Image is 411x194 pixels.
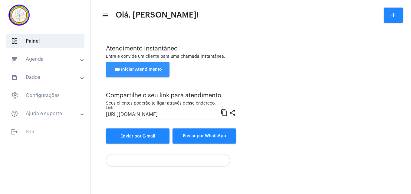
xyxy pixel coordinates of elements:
[11,128,18,135] mat-icon: sidenav icon
[11,110,18,117] mat-icon: sidenav icon
[106,62,169,77] button: Iniciar Atendimento
[11,74,18,81] mat-icon: sidenav icon
[221,109,228,116] mat-icon: content_copy
[106,101,236,106] div: Seus clientes poderão te ligar através desse endereço.
[6,34,84,48] span: Painel
[11,56,81,63] mat-panel-title: Agenda
[106,54,396,59] div: Entre e convide um cliente para uma chamada instantânea.
[229,109,236,116] mat-icon: share
[5,3,33,27] img: c337f8d0-2252-6d55-8527-ab50248c0d14.png
[4,70,90,85] mat-expansion-panel-header: sidenav iconDados
[106,92,236,99] div: Compartilhe o seu link para atendimento
[11,110,81,117] mat-panel-title: Ajuda e suporte
[4,52,90,66] mat-expansion-panel-header: sidenav iconAgenda
[173,128,236,144] button: Enviar por WhatsApp
[6,124,84,139] span: Sair
[11,74,81,81] mat-panel-title: Dados
[390,11,397,19] mat-icon: add
[114,67,162,72] span: Iniciar Atendimento
[6,88,84,103] span: Configurações
[183,134,226,138] span: Enviar por WhatsApp
[11,56,18,63] mat-icon: sidenav icon
[114,66,121,73] mat-icon: videocam
[11,92,18,99] span: sidenav icon
[116,10,199,20] span: Olá, [PERSON_NAME]!
[4,106,90,121] mat-expansion-panel-header: sidenav iconAjuda e suporte
[106,45,396,52] div: Atendimento Instantâneo
[11,37,18,45] span: sidenav icon
[120,134,155,138] span: Enviar por E-mail
[106,128,169,144] a: Enviar por E-mail
[102,12,108,19] mat-icon: sidenav icon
